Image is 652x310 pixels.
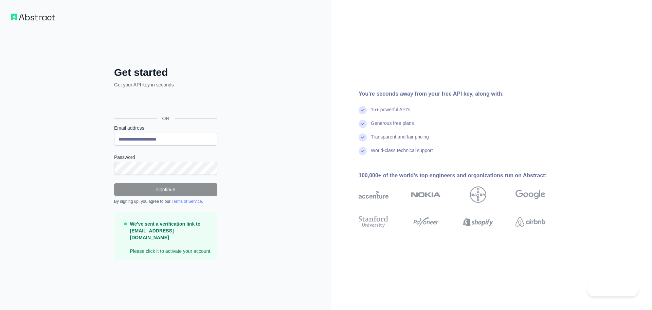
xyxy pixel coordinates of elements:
img: check mark [359,106,367,114]
div: World-class technical support [371,147,433,161]
div: By signing up, you agree to our . [114,199,217,204]
p: Please click it to activate your account. [130,221,212,255]
iframe: Toggle Customer Support [587,282,638,296]
img: accenture [359,186,388,203]
div: Generous free plans [371,120,414,133]
div: 15+ powerful API's [371,106,410,120]
a: Terms of Service [171,199,202,204]
img: bayer [470,186,486,203]
iframe: Sign in with Google Button [111,96,219,111]
label: Email address [114,125,217,131]
img: nokia [411,186,441,203]
img: google [515,186,545,203]
div: You're seconds away from your free API key, along with: [359,90,567,98]
strong: We've sent a verification link to [EMAIL_ADDRESS][DOMAIN_NAME] [130,221,201,240]
label: Password [114,154,217,161]
img: check mark [359,120,367,128]
p: Get your API key in seconds [114,81,217,88]
div: 100,000+ of the world's top engineers and organizations run on Abstract: [359,172,567,180]
div: Transparent and fair pricing [371,133,429,147]
img: stanford university [359,214,388,229]
h2: Get started [114,66,217,79]
span: OR [157,115,175,122]
img: payoneer [411,214,441,229]
img: check mark [359,133,367,142]
img: check mark [359,147,367,155]
img: Workflow [11,14,55,20]
button: Continue [114,183,217,196]
img: shopify [463,214,493,229]
img: airbnb [515,214,545,229]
